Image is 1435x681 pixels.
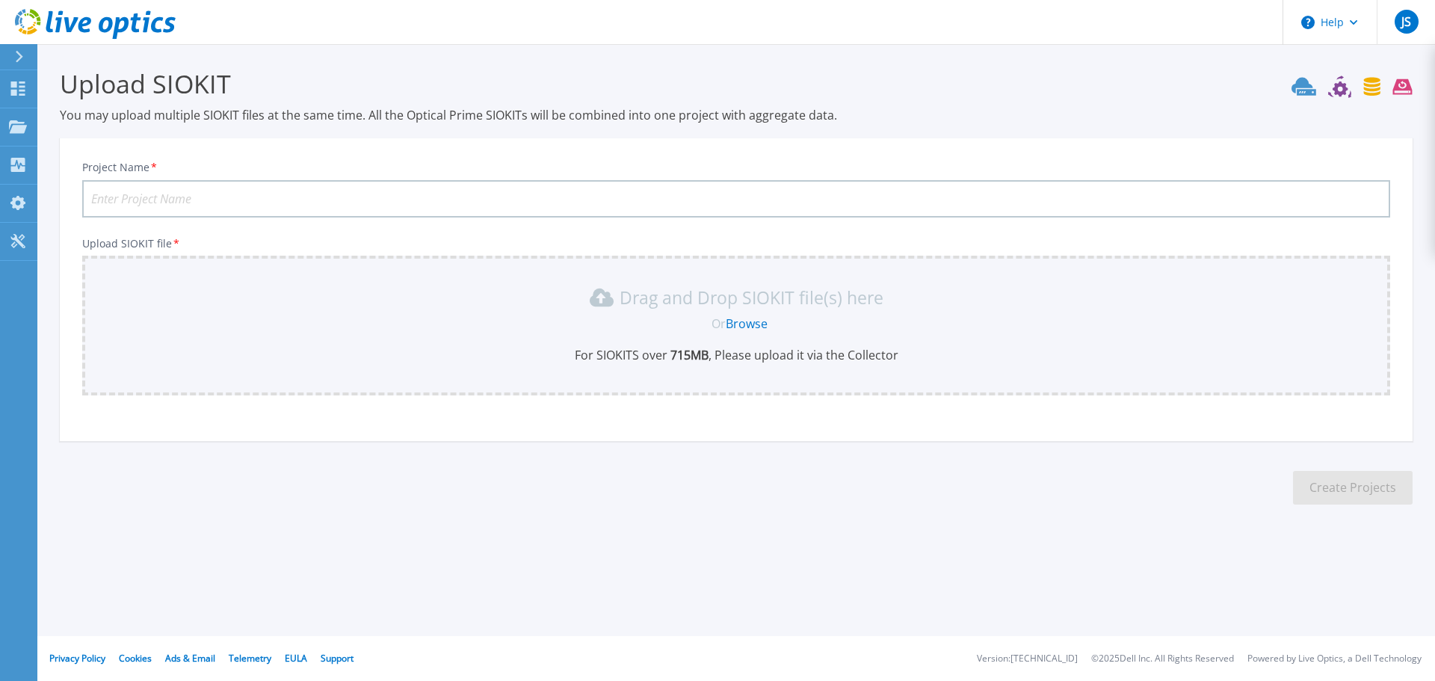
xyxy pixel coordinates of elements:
li: Version: [TECHNICAL_ID] [977,654,1078,664]
b: 715 MB [667,347,709,363]
a: Privacy Policy [49,652,105,665]
button: Create Projects [1293,471,1413,505]
div: Drag and Drop SIOKIT file(s) here OrBrowseFor SIOKITS over 715MB, Please upload it via the Collector [91,286,1381,363]
li: © 2025 Dell Inc. All Rights Reserved [1091,654,1234,664]
label: Project Name [82,162,158,173]
span: Or [712,315,726,332]
p: Upload SIOKIT file [82,238,1390,250]
li: Powered by Live Optics, a Dell Technology [1247,654,1422,664]
a: Browse [726,315,768,332]
a: Support [321,652,354,665]
a: Ads & Email [165,652,215,665]
a: Cookies [119,652,152,665]
input: Enter Project Name [82,180,1390,218]
p: You may upload multiple SIOKIT files at the same time. All the Optical Prime SIOKITs will be comb... [60,107,1413,123]
p: For SIOKITS over , Please upload it via the Collector [91,347,1381,363]
a: Telemetry [229,652,271,665]
a: EULA [285,652,307,665]
h3: Upload SIOKIT [60,67,1413,101]
span: JS [1401,16,1411,28]
p: Drag and Drop SIOKIT file(s) here [620,290,883,305]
